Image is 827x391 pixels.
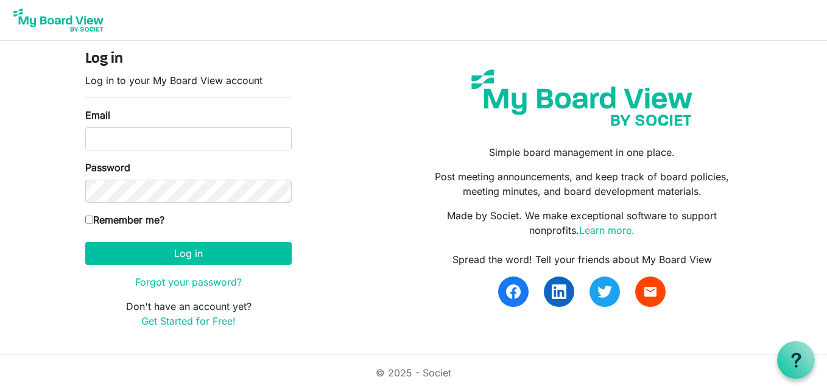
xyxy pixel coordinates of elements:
img: My Board View Logo [10,5,107,35]
span: email [643,284,658,299]
p: Don't have an account yet? [85,299,292,328]
button: Log in [85,242,292,265]
a: Learn more. [579,224,635,236]
h4: Log in [85,51,292,68]
label: Remember me? [85,213,164,227]
img: linkedin.svg [552,284,566,299]
a: Get Started for Free! [141,315,236,327]
a: email [635,277,666,307]
img: twitter.svg [597,284,612,299]
input: Remember me? [85,216,93,224]
img: facebook.svg [506,284,521,299]
label: Email [85,108,110,122]
p: Made by Societ. We make exceptional software to support nonprofits. [423,208,742,238]
label: Password [85,160,130,175]
img: my-board-view-societ.svg [462,60,702,135]
p: Log in to your My Board View account [85,73,292,88]
a: Forgot your password? [135,276,242,288]
p: Post meeting announcements, and keep track of board policies, meeting minutes, and board developm... [423,169,742,199]
p: Simple board management in one place. [423,145,742,160]
div: Spread the word! Tell your friends about My Board View [423,252,742,267]
a: © 2025 - Societ [376,367,451,379]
